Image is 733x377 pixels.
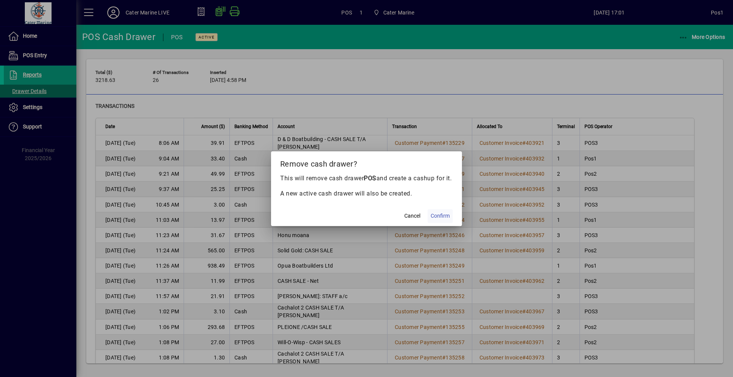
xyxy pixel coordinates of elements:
[280,189,453,198] p: A new active cash drawer will also be created.
[428,209,453,223] button: Confirm
[431,212,450,220] span: Confirm
[400,209,425,223] button: Cancel
[271,151,462,173] h2: Remove cash drawer?
[364,175,376,182] b: POS
[404,212,420,220] span: Cancel
[280,174,453,183] p: This will remove cash drawer and create a cashup for it.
